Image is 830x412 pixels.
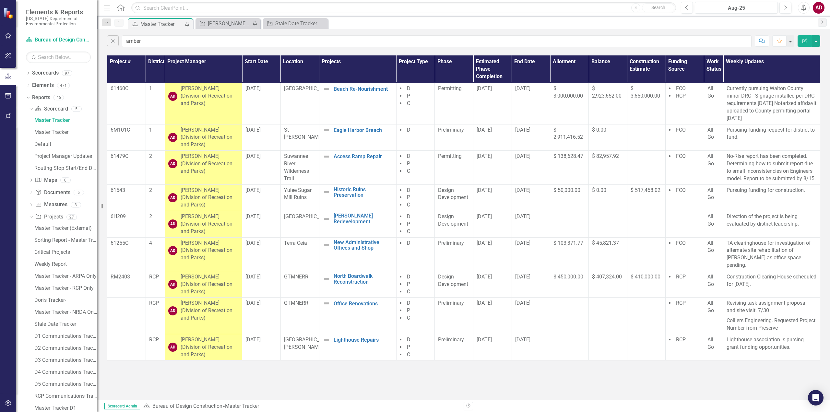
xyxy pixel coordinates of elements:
[396,83,435,124] td: Double-Click to Edit
[319,83,396,124] td: Double-Click to Edit Right Click for Context Menu
[813,2,824,14] button: AD
[435,237,473,271] td: Double-Click to Edit
[146,211,165,238] td: Double-Click to Edit
[146,151,165,184] td: Double-Click to Edit
[33,331,97,341] a: D1 Communications Tracker
[723,334,820,360] td: Double-Click to Edit
[676,93,686,99] span: RCP
[323,215,330,223] img: Not Defined
[33,235,97,245] a: Sorting Report - Master Tracker (External)
[131,2,676,14] input: Search ClearPoint...
[631,85,660,99] span: $ 3,650,000.00
[245,153,261,159] span: [DATE]
[168,159,177,168] div: AD
[396,298,435,334] td: Double-Click to Edit
[34,141,97,147] div: Default
[407,127,410,133] span: D
[35,201,67,208] a: Measures
[208,19,251,28] div: [PERSON_NAME]'s Tracker
[550,124,589,151] td: Double-Click to Edit
[111,187,142,194] p: 61543
[808,390,824,406] div: Open Intercom Messenger
[723,83,820,124] td: Double-Click to Edit
[34,357,97,363] div: D3 Communications Tracker
[34,165,97,171] div: Routing Stop Start/End Dates
[438,127,464,133] span: Preliminary
[197,19,251,28] a: [PERSON_NAME]'s Tracker
[32,94,50,101] a: Reports
[107,334,146,360] td: Double-Click to Edit
[438,153,462,159] span: Permitting
[34,333,97,339] div: D1 Communications Tracker
[146,184,165,211] td: Double-Click to Edit
[550,271,589,298] td: Double-Click to Edit
[35,105,68,113] a: Scorecard
[168,92,177,101] div: AD
[435,334,473,360] td: Double-Click to Edit
[168,133,177,142] div: AD
[473,124,512,151] td: Double-Click to Edit
[34,405,97,411] div: Master Tracker D1
[33,127,97,137] a: Master Tracker
[242,298,281,334] td: Double-Click to Edit
[146,334,165,360] td: Double-Click to Edit
[165,124,242,151] td: Double-Click to Edit
[512,124,550,151] td: Double-Click to Edit
[33,259,97,269] a: Weekly Report
[323,188,330,196] img: Not Defined
[319,334,396,360] td: Double-Click to Edit Right Click for Context Menu
[165,271,242,298] td: Double-Click to Edit
[704,211,723,238] td: Double-Click to Edit
[242,151,281,184] td: Double-Click to Edit
[723,184,820,211] td: Double-Click to Edit
[34,261,97,267] div: Weekly Report
[550,151,589,184] td: Double-Click to Edit
[34,369,97,375] div: D4 Communications Tracker
[723,298,820,334] td: Double-Click to Edit
[242,184,281,211] td: Double-Click to Edit
[515,127,530,133] span: [DATE]
[242,237,281,271] td: Double-Click to Edit
[107,298,146,334] td: Double-Click to Edit
[71,106,82,112] div: 5
[704,124,723,151] td: Double-Click to Edit
[319,237,396,271] td: Double-Click to Edit Right Click for Context Menu
[3,7,15,19] img: ClearPoint Strategy
[146,83,165,124] td: Double-Click to Edit
[26,52,91,63] input: Search Below...
[165,83,242,124] td: Double-Click to Edit
[323,300,330,307] img: Not Defined
[473,271,512,298] td: Double-Click to Edit
[33,355,97,365] a: D3 Communications Tracker
[704,237,723,271] td: Double-Click to Edit
[57,83,70,88] div: 471
[319,211,396,238] td: Double-Click to Edit Right Click for Context Menu
[550,184,589,211] td: Double-Click to Edit
[396,151,435,184] td: Double-Click to Edit
[589,151,627,184] td: Double-Click to Edit
[438,85,462,91] span: Permitting
[32,69,59,77] a: Scorecards
[704,271,723,298] td: Double-Click to Edit
[512,237,550,271] td: Double-Click to Edit
[334,337,393,343] a: Lighthouse Repairs
[284,187,312,201] span: Yulee Sugar Mill Ruins
[396,271,435,298] td: Double-Click to Edit
[666,83,704,124] td: Double-Click to Edit
[477,187,492,193] span: [DATE]
[280,298,319,334] td: Double-Click to Edit
[165,237,242,271] td: Double-Click to Edit
[275,19,326,28] div: Stale Date Tracker
[32,82,54,89] a: Elements
[550,334,589,360] td: Double-Click to Edit
[695,2,778,14] button: Aug-25
[707,85,714,99] span: All Go
[550,298,589,334] td: Double-Click to Edit
[33,343,97,353] a: D2 Communications Tracker
[242,271,281,298] td: Double-Click to Edit
[334,273,393,285] a: North Boardwalk Reconstruction
[284,153,309,182] span: Suwannee River Wilderness Trail
[589,184,627,211] td: Double-Click to Edit
[407,153,410,159] span: D
[242,124,281,151] td: Double-Click to Edit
